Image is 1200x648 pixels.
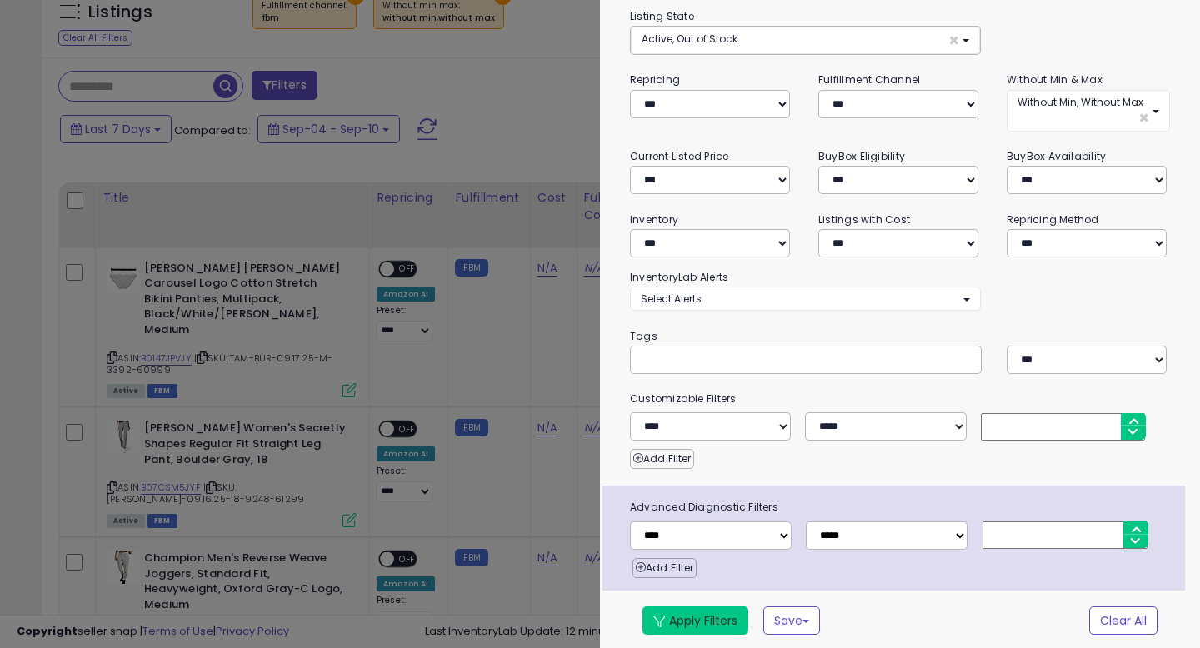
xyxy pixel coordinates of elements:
[617,327,1182,346] small: Tags
[617,498,1185,516] span: Advanced Diagnostic Filters
[642,606,748,635] button: Apply Filters
[630,449,694,469] button: Add Filter
[1007,90,1170,132] button: Without Min, Without Max ×
[818,72,920,87] small: Fulfillment Channel
[1007,212,1099,227] small: Repricing Method
[631,27,980,54] button: Active, Out of Stock ×
[1007,72,1102,87] small: Without Min & Max
[763,606,820,635] button: Save
[642,32,737,46] span: Active, Out of Stock
[632,558,697,578] button: Add Filter
[641,292,702,306] span: Select Alerts
[1138,109,1149,127] span: ×
[630,287,981,311] button: Select Alerts
[630,72,680,87] small: Repricing
[818,212,910,227] small: Listings with Cost
[630,212,678,227] small: Inventory
[1007,149,1106,163] small: BuyBox Availability
[1017,95,1143,109] span: Without Min, Without Max
[630,149,728,163] small: Current Listed Price
[948,32,959,49] span: ×
[630,270,728,284] small: InventoryLab Alerts
[617,390,1182,408] small: Customizable Filters
[1089,606,1157,635] button: Clear All
[630,9,694,23] small: Listing State
[818,149,905,163] small: BuyBox Eligibility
